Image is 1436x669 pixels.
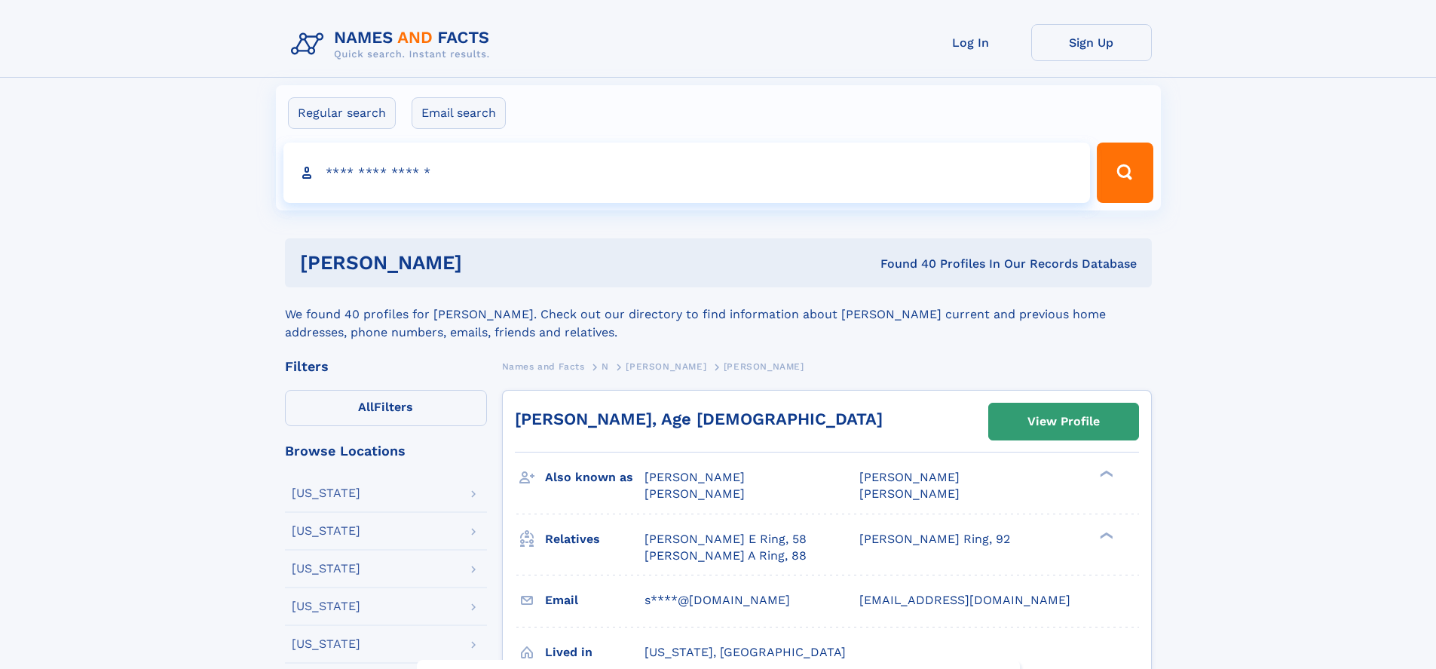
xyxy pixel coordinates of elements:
[292,600,360,612] div: [US_STATE]
[989,404,1138,440] a: View Profile
[502,357,585,376] a: Names and Facts
[285,24,502,65] img: Logo Names and Facts
[626,357,706,376] a: [PERSON_NAME]
[292,563,360,575] div: [US_STATE]
[724,361,804,372] span: [PERSON_NAME]
[859,531,1010,548] a: [PERSON_NAME] Ring, 92
[859,486,960,501] span: [PERSON_NAME]
[285,360,487,373] div: Filters
[545,526,645,552] h3: Relatives
[1097,143,1153,203] button: Search Button
[859,593,1070,607] span: [EMAIL_ADDRESS][DOMAIN_NAME]
[645,531,807,548] a: [PERSON_NAME] E Ring, 58
[515,410,883,428] a: [PERSON_NAME], Age [DEMOGRAPHIC_DATA]
[292,638,360,650] div: [US_STATE]
[545,465,645,490] h3: Also known as
[1096,469,1114,479] div: ❯
[602,357,609,376] a: N
[1031,24,1152,61] a: Sign Up
[285,287,1152,342] div: We found 40 profiles for [PERSON_NAME]. Check out our directory to find information about [PERSON...
[285,444,487,458] div: Browse Locations
[292,487,360,499] div: [US_STATE]
[285,390,487,426] label: Filters
[300,253,672,272] h1: [PERSON_NAME]
[645,470,745,484] span: [PERSON_NAME]
[1027,404,1100,439] div: View Profile
[358,400,374,414] span: All
[671,256,1137,272] div: Found 40 Profiles In Our Records Database
[1096,530,1114,540] div: ❯
[545,640,645,665] h3: Lived in
[545,588,645,613] h3: Email
[602,361,609,372] span: N
[283,143,1091,203] input: search input
[645,645,846,659] span: [US_STATE], [GEOGRAPHIC_DATA]
[859,470,960,484] span: [PERSON_NAME]
[288,97,396,129] label: Regular search
[412,97,506,129] label: Email search
[626,361,706,372] span: [PERSON_NAME]
[911,24,1031,61] a: Log In
[645,486,745,501] span: [PERSON_NAME]
[292,525,360,537] div: [US_STATE]
[645,548,807,564] a: [PERSON_NAME] A Ring, 88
